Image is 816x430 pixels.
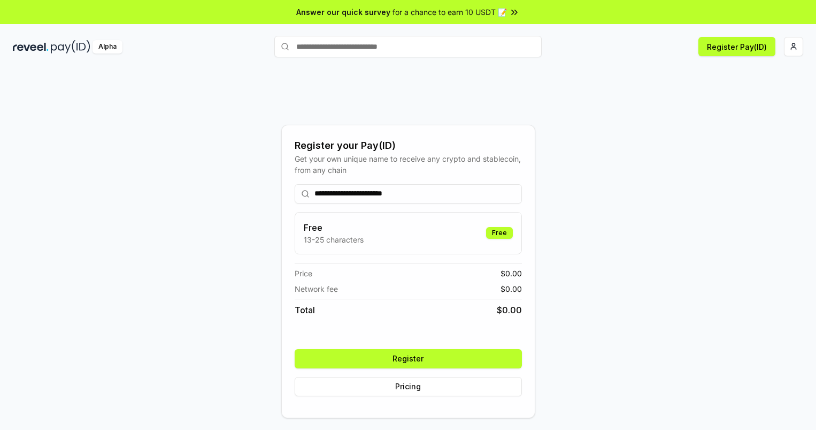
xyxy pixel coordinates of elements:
[13,40,49,54] img: reveel_dark
[304,234,364,245] p: 13-25 characters
[501,268,522,279] span: $ 0.00
[501,283,522,295] span: $ 0.00
[497,304,522,316] span: $ 0.00
[392,6,507,18] span: for a chance to earn 10 USDT 📝
[486,227,513,239] div: Free
[51,40,90,54] img: pay_id
[295,304,315,316] span: Total
[295,283,338,295] span: Network fee
[304,221,364,234] h3: Free
[93,40,122,54] div: Alpha
[295,268,312,279] span: Price
[295,138,522,153] div: Register your Pay(ID)
[295,377,522,396] button: Pricing
[295,153,522,176] div: Get your own unique name to receive any crypto and stablecoin, from any chain
[295,349,522,368] button: Register
[296,6,390,18] span: Answer our quick survey
[698,37,775,56] button: Register Pay(ID)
